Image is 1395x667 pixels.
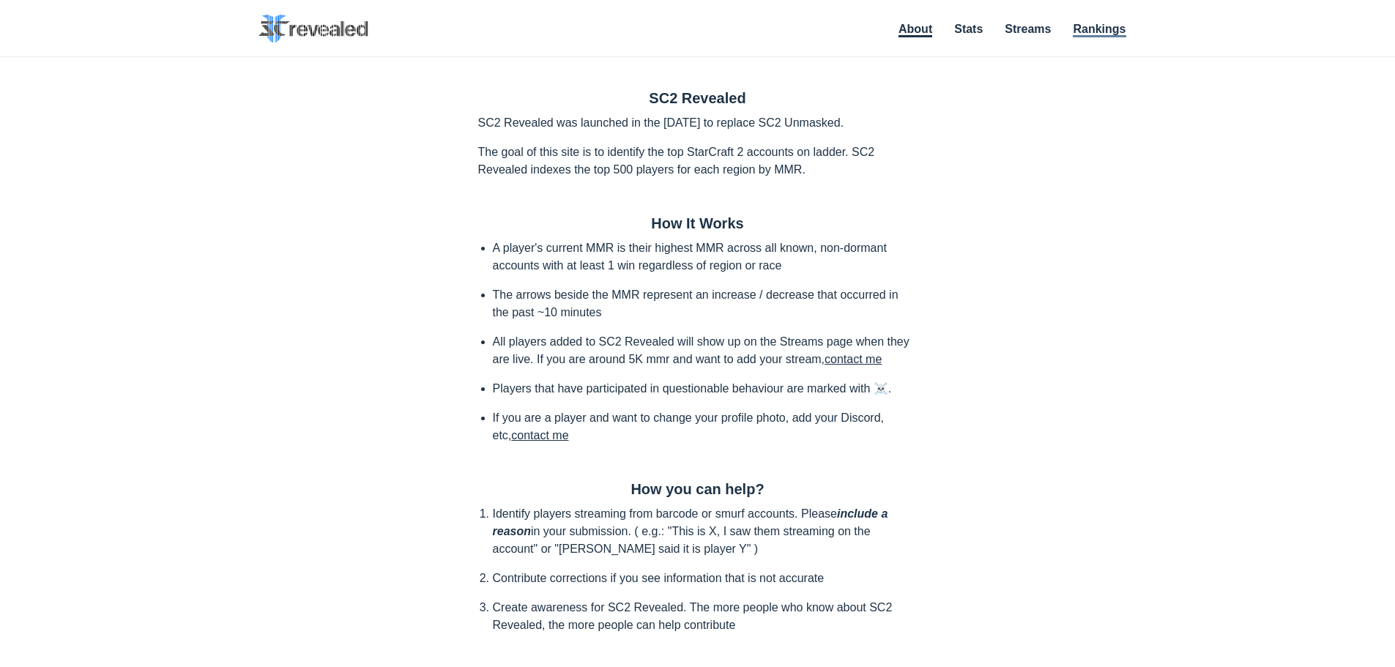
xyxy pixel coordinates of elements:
span: include a reason [493,507,888,537]
li: A player's current MMR is their highest MMR across all known, non-dormant accounts with at least ... [493,239,918,275]
p: The goal of this site is to identify the top StarCraft 2 accounts on ladder. SC2 Revealed indexes... [478,144,918,179]
li: If you are a player and want to change your profile photo, add your Discord, etc, [493,409,918,444]
h2: SC2 Revealed [478,90,918,107]
a: contact me [511,429,568,441]
li: Contribute corrections if you see information that is not accurate [493,570,918,587]
p: SC2 Revealed was launched in the [DATE] to replace SC2 Unmasked. [478,114,918,132]
a: About [899,23,932,37]
a: Streams [1005,23,1051,35]
a: Rankings [1073,23,1126,37]
h2: How you can help? [478,481,918,498]
li: Players that have participated in questionable behaviour are marked with ☠️. [493,380,918,398]
li: The arrows beside the MMR represent an increase / decrease that occurred in the past ~10 minutes [493,286,918,321]
li: Create awareness for SC2 Revealed. The more people who know about SC2 Revealed, the more people c... [493,599,918,634]
h2: How It Works [478,215,918,232]
li: Identify players streaming from barcode or smurf accounts. Please in your submission. ( e.g.: "Th... [493,505,918,558]
img: SC2 Revealed [258,15,368,43]
li: All players added to SC2 Revealed will show up on the Streams page when they are live. If you are... [493,333,918,368]
a: Stats [954,23,983,35]
a: contact me [825,353,882,365]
